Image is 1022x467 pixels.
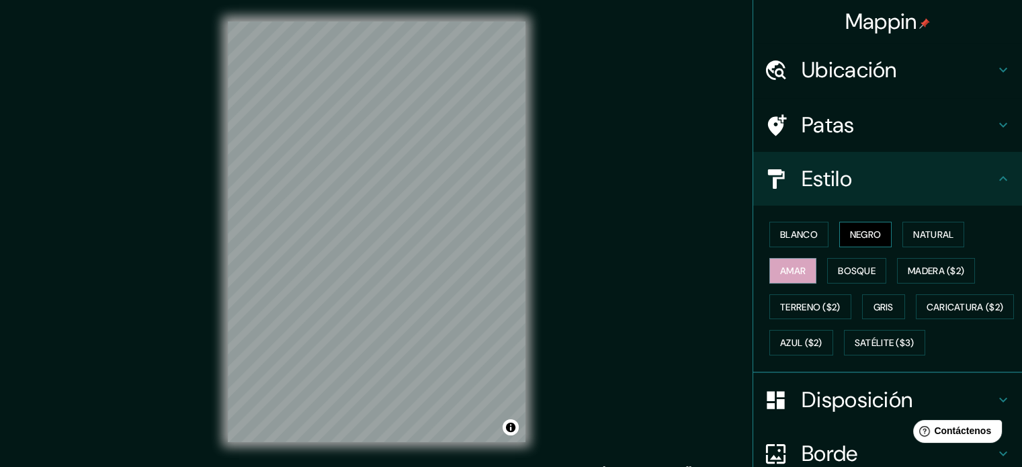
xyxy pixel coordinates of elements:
[874,301,894,313] font: Gris
[845,7,917,36] font: Mappin
[902,222,964,247] button: Natural
[827,258,886,284] button: Bosque
[897,258,975,284] button: Madera ($2)
[802,111,855,139] font: Patas
[862,294,905,320] button: Gris
[769,222,828,247] button: Blanco
[780,265,806,277] font: Amar
[780,337,822,349] font: Azul ($2)
[802,56,897,84] font: Ubicación
[902,415,1007,452] iframe: Lanzador de widgets de ayuda
[802,386,912,414] font: Disposición
[839,222,892,247] button: Negro
[927,301,1004,313] font: Caricatura ($2)
[769,258,816,284] button: Amar
[228,22,525,442] canvas: Mapa
[919,18,930,29] img: pin-icon.png
[908,265,964,277] font: Madera ($2)
[769,330,833,355] button: Azul ($2)
[916,294,1015,320] button: Caricatura ($2)
[838,265,876,277] font: Bosque
[503,419,519,435] button: Activar o desactivar atribución
[769,294,851,320] button: Terreno ($2)
[753,43,1022,97] div: Ubicación
[753,152,1022,206] div: Estilo
[855,337,914,349] font: Satélite ($3)
[913,228,953,241] font: Natural
[780,228,818,241] font: Blanco
[753,373,1022,427] div: Disposición
[850,228,882,241] font: Negro
[780,301,841,313] font: Terreno ($2)
[844,330,925,355] button: Satélite ($3)
[802,165,852,193] font: Estilo
[753,98,1022,152] div: Patas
